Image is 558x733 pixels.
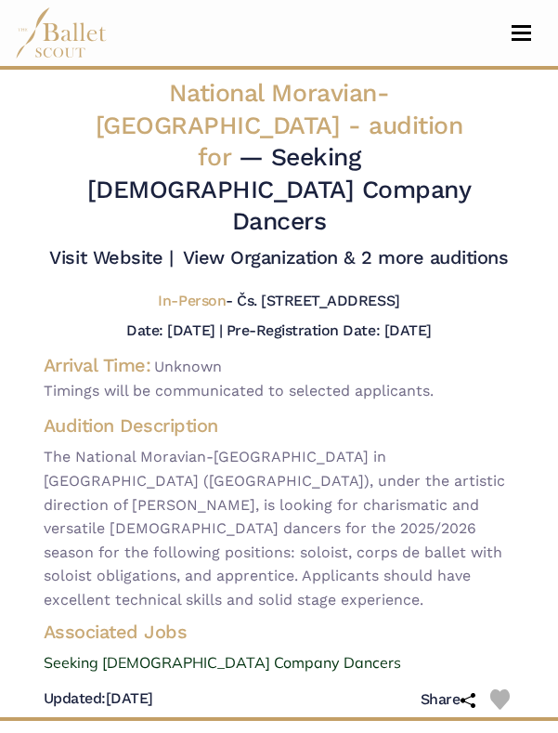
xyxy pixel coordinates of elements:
[154,358,222,375] span: Unknown
[44,379,515,403] span: Timings will be communicated to selected applicants.
[158,292,226,309] span: In-Person
[44,689,153,709] h5: [DATE]
[87,142,472,235] span: — Seeking [DEMOGRAPHIC_DATA] Company Dancers
[29,620,530,644] h4: Associated Jobs
[49,246,173,268] a: Visit Website |
[44,354,151,376] h4: Arrival Time:
[44,445,515,611] span: The National Moravian-[GEOGRAPHIC_DATA] in [GEOGRAPHIC_DATA] ([GEOGRAPHIC_DATA]), under the artis...
[227,321,432,339] h5: Pre-Registration Date: [DATE]
[183,246,509,268] a: View Organization & 2 more auditions
[158,292,399,311] h5: - Čs. [STREET_ADDRESS]
[500,24,543,42] button: Toggle navigation
[421,690,475,710] h5: Share
[44,413,515,438] h4: Audition Description
[96,78,463,171] span: National Moravian-[GEOGRAPHIC_DATA] -
[126,321,222,339] h5: Date: [DATE] |
[29,651,530,675] a: Seeking [DEMOGRAPHIC_DATA] Company Dancers
[44,689,106,707] span: Updated:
